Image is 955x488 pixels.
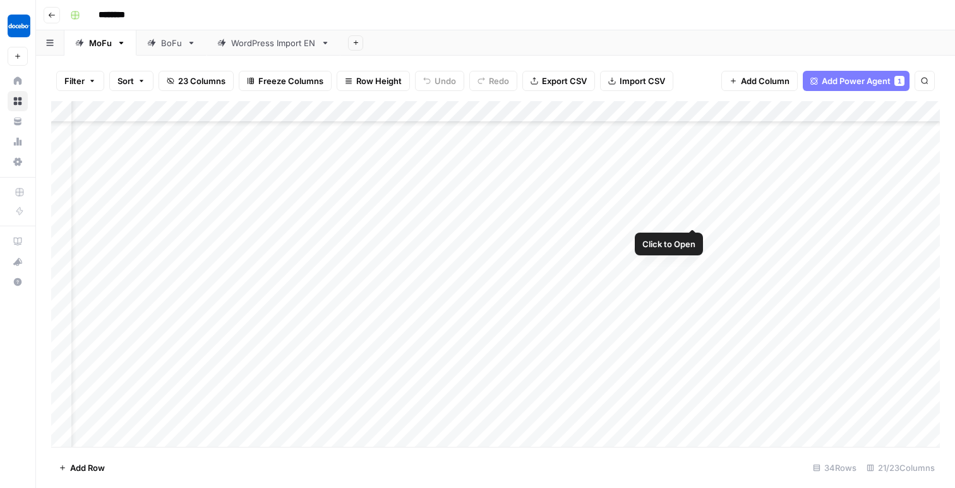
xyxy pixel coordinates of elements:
[8,10,28,42] button: Workspace: Docebo
[117,75,134,87] span: Sort
[109,71,153,91] button: Sort
[70,461,105,474] span: Add Row
[542,75,587,87] span: Export CSV
[822,75,891,87] span: Add Power Agent
[8,231,28,252] a: AirOps Academy
[620,75,665,87] span: Import CSV
[356,75,402,87] span: Row Height
[239,71,332,91] button: Freeze Columns
[415,71,464,91] button: Undo
[721,71,798,91] button: Add Column
[178,75,225,87] span: 23 Columns
[161,37,182,49] div: BoFu
[51,458,112,478] button: Add Row
[862,458,940,478] div: 21/23 Columns
[469,71,517,91] button: Redo
[89,37,112,49] div: MoFu
[8,252,27,271] div: What's new?
[600,71,673,91] button: Import CSV
[8,91,28,111] a: Browse
[136,30,207,56] a: BoFu
[489,75,509,87] span: Redo
[8,15,30,37] img: Docebo Logo
[56,71,104,91] button: Filter
[258,75,323,87] span: Freeze Columns
[8,71,28,91] a: Home
[435,75,456,87] span: Undo
[8,111,28,131] a: Your Data
[8,152,28,172] a: Settings
[207,30,340,56] a: WordPress Import EN
[522,71,595,91] button: Export CSV
[894,76,904,86] div: 1
[8,272,28,292] button: Help + Support
[64,30,136,56] a: MoFu
[159,71,234,91] button: 23 Columns
[64,75,85,87] span: Filter
[8,252,28,272] button: What's new?
[898,76,901,86] span: 1
[803,71,910,91] button: Add Power Agent1
[8,131,28,152] a: Usage
[808,458,862,478] div: 34 Rows
[741,75,790,87] span: Add Column
[231,37,316,49] div: WordPress Import EN
[337,71,410,91] button: Row Height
